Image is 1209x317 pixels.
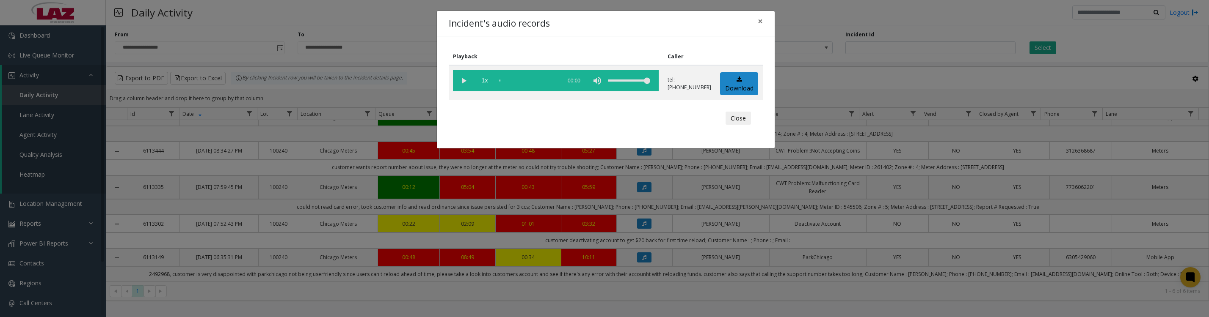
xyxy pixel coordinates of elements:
div: scrub bar [500,70,557,91]
th: Playback [449,48,663,65]
span: × [758,15,763,27]
a: Download [720,72,758,96]
div: volume level [608,70,650,91]
button: Close [752,11,769,32]
p: tel:[PHONE_NUMBER] [668,76,711,91]
button: Close [726,112,751,125]
span: playback speed button [474,70,495,91]
h4: Incident's audio records [449,17,550,30]
th: Caller [663,48,716,65]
